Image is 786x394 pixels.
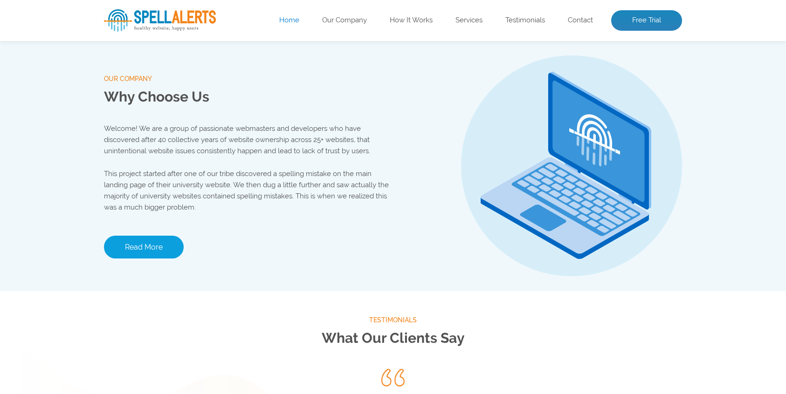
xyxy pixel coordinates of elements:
input: Enter Your URL [104,116,360,142]
img: Free Webiste Analysis [453,54,640,62]
img: Free Webiste Analysis [451,30,682,189]
a: Services [455,16,483,25]
p: This project started after one of our tribe discovered a spelling mistake on the main landing pag... [104,168,393,213]
h1: Website Analysis [104,38,437,70]
a: Read More [104,236,184,258]
p: Welcome! We are a group of passionate webmasters and developers who have discovered after 40 coll... [104,123,393,156]
a: Free Trial [611,10,682,31]
a: Our Company [322,16,367,25]
img: Quote [381,369,405,387]
p: Enter your website’s URL to see spelling mistakes, broken links and more [104,80,437,109]
a: Testimonials [505,16,545,25]
a: Home [279,16,299,25]
button: Scan Website [104,151,187,174]
img: SpellAlerts [104,9,216,32]
a: How It Works [390,16,433,25]
span: our company [104,73,393,85]
span: Free [104,38,162,70]
h2: Why Choose Us [104,85,393,109]
a: Contact [568,16,593,25]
